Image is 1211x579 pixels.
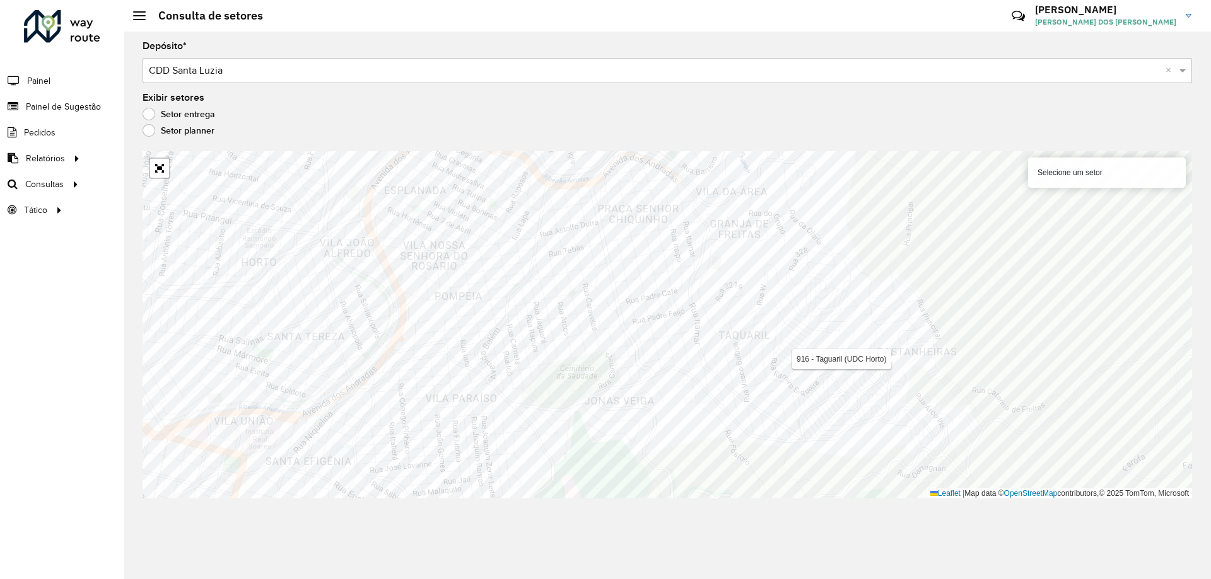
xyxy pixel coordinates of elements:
[1028,158,1186,188] div: Selecione um setor
[146,9,263,23] h2: Consulta de setores
[143,108,215,120] label: Setor entrega
[962,489,964,498] span: |
[143,90,204,105] label: Exibir setores
[27,74,50,88] span: Painel
[1004,489,1058,498] a: OpenStreetMap
[1166,63,1176,78] span: Clear all
[150,159,169,178] a: Abrir mapa em tela cheia
[930,489,961,498] a: Leaflet
[26,152,65,165] span: Relatórios
[25,178,64,191] span: Consultas
[26,100,101,113] span: Painel de Sugestão
[143,124,214,137] label: Setor planner
[1005,3,1032,30] a: Contato Rápido
[24,204,47,217] span: Tático
[1035,16,1176,28] span: [PERSON_NAME] DOS [PERSON_NAME]
[1035,4,1176,16] h3: [PERSON_NAME]
[143,38,187,54] label: Depósito
[927,488,1192,499] div: Map data © contributors,© 2025 TomTom, Microsoft
[24,126,56,139] span: Pedidos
